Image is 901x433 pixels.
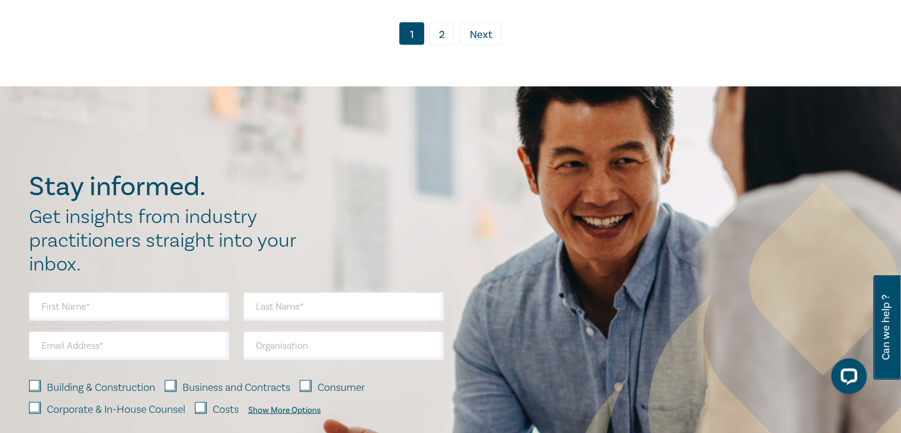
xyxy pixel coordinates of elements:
[182,380,290,396] label: Business and Contracts
[243,292,444,321] input: Last Name*
[29,205,309,276] h2: Get insights from industry practitioners straight into your inbox.
[47,380,155,396] label: Building & Construction
[880,282,892,372] span: Can we help ?
[47,402,185,418] label: Corporate & In-House Counsel
[29,332,229,360] input: Email Address*
[29,171,309,202] h2: Stay informed.
[460,23,502,45] a: Next
[399,23,424,45] a: 1
[318,380,365,396] label: Consumer
[822,354,871,403] iframe: LiveChat chat widget
[470,27,492,43] span: Next
[248,406,321,415] div: Show More Options
[213,402,239,418] label: Costs
[243,332,444,360] input: Organisation
[29,292,229,321] input: First Name*
[429,23,454,45] a: 2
